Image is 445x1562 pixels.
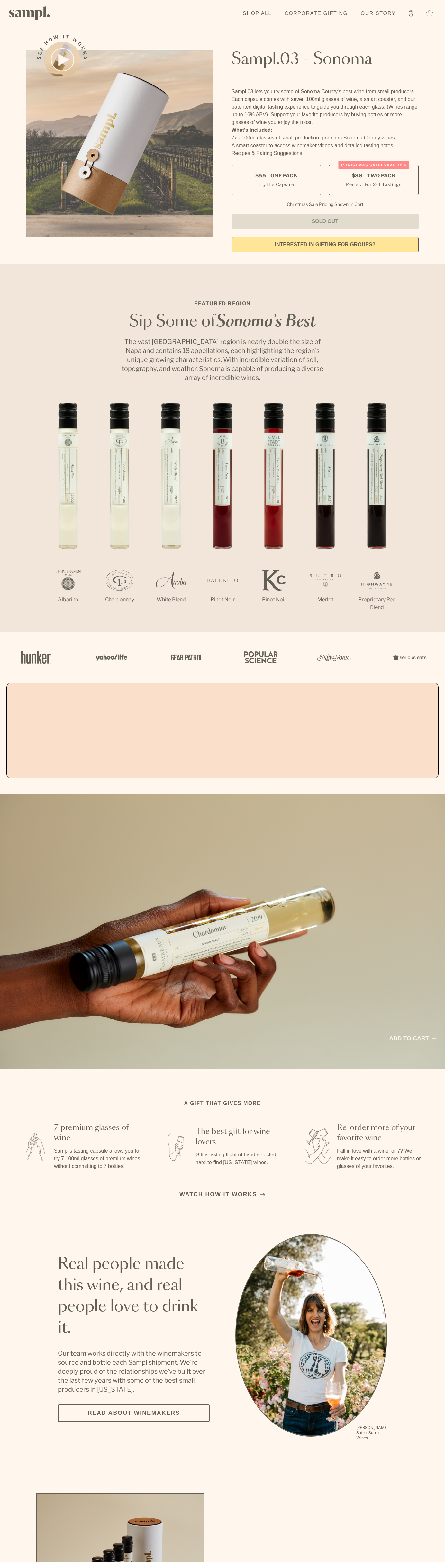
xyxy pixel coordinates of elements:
button: Watch how it works [161,1186,284,1203]
p: The vast [GEOGRAPHIC_DATA] region is nearly double the size of Napa and contains 18 appellations,... [120,337,325,382]
p: Pinot Noir [248,596,300,604]
img: Artboard_7_5b34974b-f019-449e-91fb-745f8d0877ee_x450.png [390,643,428,671]
button: See how it works [44,42,80,78]
li: 5 / 7 [248,403,300,624]
img: Artboard_1_c8cd28af-0030-4af1-819c-248e302c7f06_x450.png [17,643,55,671]
p: Our team works directly with the winemakers to source and bottle each Sampl shipment. We’re deepl... [58,1349,210,1394]
p: Fall in love with a wine, or 7? We make it easy to order more bottles or glasses of your favorites. [337,1147,424,1170]
img: Artboard_6_04f9a106-072f-468a-bdd7-f11783b05722_x450.png [91,643,130,671]
a: Read about Winemakers [58,1404,210,1422]
p: Chardonnay [94,596,145,604]
h3: 7 premium glasses of wine [54,1123,141,1143]
p: Sampl's tasting capsule allows you to try 7 100ml glasses of premium wines without committing to ... [54,1147,141,1170]
h2: A gift that gives more [184,1100,261,1107]
li: 1 / 7 [42,403,94,624]
p: Proprietary Red Blend [351,596,403,611]
li: 2 / 7 [94,403,145,624]
li: 7x - 100ml glasses of small production, premium Sonoma County wines [232,134,419,142]
span: $88 - Two Pack [352,172,396,179]
li: A smart coaster to access winemaker videos and detailed tasting notes. [232,142,419,149]
p: [PERSON_NAME] Sutro, Sutro Wines [356,1425,387,1441]
h3: The best gift for wine lovers [195,1127,283,1147]
p: Pinot Noir [197,596,248,604]
p: Gift a tasting flight of hand-selected, hard-to-find [US_STATE] wines. [195,1151,283,1166]
h2: Sip Some of [120,314,325,329]
img: Artboard_5_7fdae55a-36fd-43f7-8bfd-f74a06a2878e_x450.png [166,643,204,671]
li: 4 / 7 [197,403,248,624]
button: Sold Out [232,214,419,229]
strong: What’s Included: [232,127,272,133]
p: Albarino [42,596,94,604]
small: Try the Capsule [259,181,294,188]
div: slide 1 [235,1234,387,1441]
p: Featured Region [120,300,325,308]
h1: Sampl.03 - Sonoma [232,50,419,69]
a: Shop All [240,6,275,21]
p: White Blend [145,596,197,604]
img: Artboard_4_28b4d326-c26e-48f9-9c80-911f17d6414e_x450.png [241,643,279,671]
span: $55 - One Pack [255,172,298,179]
li: 6 / 7 [300,403,351,624]
small: Perfect For 2-4 Tastings [346,181,401,188]
img: Artboard_3_0b291449-6e8c-4d07-b2c2-3f3601a19cd1_x450.png [315,643,354,671]
li: 3 / 7 [145,403,197,624]
a: Corporate Gifting [281,6,351,21]
li: Recipes & Pairing Suggestions [232,149,419,157]
li: 7 / 7 [351,403,403,632]
a: interested in gifting for groups? [232,237,419,252]
em: Sonoma's Best [216,314,316,329]
h2: Real people made this wine, and real people love to drink it. [58,1254,210,1339]
img: Sampl.03 - Sonoma [26,50,213,237]
li: Christmas Sale Pricing Shown In Cart [284,202,367,207]
p: Merlot [300,596,351,604]
a: Our Story [358,6,399,21]
div: Christmas SALE! Save 20% [339,161,409,169]
h3: Re-order more of your favorite wine [337,1123,424,1143]
div: Sampl.03 lets you try some of Sonoma County's best wine from small producers. Each capsule comes ... [232,88,419,126]
img: Sampl logo [9,6,50,20]
ul: carousel [235,1234,387,1441]
a: Add to cart [389,1034,436,1043]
